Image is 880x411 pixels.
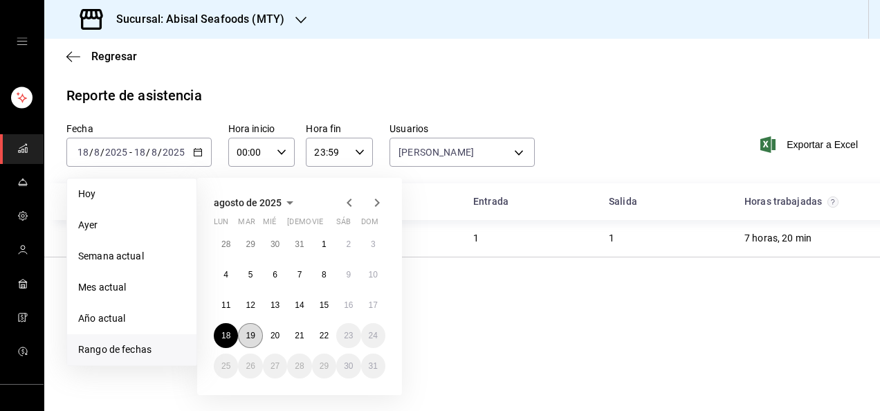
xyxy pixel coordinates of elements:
svg: El total de horas trabajadas por usuario es el resultado de la suma redondeada del registro de ho... [827,197,838,208]
div: HeadCell [733,189,869,214]
abbr: 5 de agosto de 2025 [248,270,253,280]
abbr: 29 de agosto de 2025 [320,361,329,371]
button: 27 de agosto de 2025 [263,354,287,378]
button: 6 de agosto de 2025 [263,262,287,287]
button: 28 de julio de 2025 [214,232,238,257]
span: / [100,147,104,158]
abbr: 2 de agosto de 2025 [346,239,351,249]
abbr: martes [238,217,255,232]
button: 8 de agosto de 2025 [312,262,336,287]
button: 16 de agosto de 2025 [336,293,360,318]
abbr: 7 de agosto de 2025 [297,270,302,280]
abbr: 31 de agosto de 2025 [369,361,378,371]
button: 30 de agosto de 2025 [336,354,360,378]
button: 26 de agosto de 2025 [238,354,262,378]
button: agosto de 2025 [214,194,298,211]
abbr: 21 de agosto de 2025 [295,331,304,340]
button: 19 de agosto de 2025 [238,323,262,348]
button: 18 de agosto de 2025 [214,323,238,348]
button: 20 de agosto de 2025 [263,323,287,348]
button: 15 de agosto de 2025 [312,293,336,318]
input: -- [151,147,158,158]
abbr: 27 de agosto de 2025 [271,361,279,371]
abbr: 30 de julio de 2025 [271,239,279,249]
button: 10 de agosto de 2025 [361,262,385,287]
abbr: 17 de agosto de 2025 [369,300,378,310]
abbr: 18 de agosto de 2025 [221,331,230,340]
label: Fecha [66,124,212,134]
abbr: miércoles [263,217,276,232]
button: 24 de agosto de 2025 [361,323,385,348]
button: 5 de agosto de 2025 [238,262,262,287]
abbr: 4 de agosto de 2025 [223,270,228,280]
input: ---- [162,147,185,158]
span: Regresar [91,50,137,63]
span: [PERSON_NAME] [398,145,474,159]
button: 12 de agosto de 2025 [238,293,262,318]
abbr: 8 de agosto de 2025 [322,270,327,280]
span: / [89,147,93,158]
span: Semana actual [78,249,185,264]
abbr: 14 de agosto de 2025 [295,300,304,310]
div: Container [44,183,880,257]
button: open drawer [17,36,28,47]
span: agosto de 2025 [214,197,282,208]
span: Año actual [78,311,185,326]
div: Cell [733,226,823,251]
div: HeadCell [55,189,327,214]
button: 30 de julio de 2025 [263,232,287,257]
abbr: sábado [336,217,351,232]
abbr: jueves [287,217,369,232]
span: / [146,147,150,158]
span: Hoy [78,187,185,201]
abbr: 3 de agosto de 2025 [371,239,376,249]
span: Ayer [78,218,185,232]
abbr: 26 de agosto de 2025 [246,361,255,371]
abbr: 10 de agosto de 2025 [369,270,378,280]
button: 31 de julio de 2025 [287,232,311,257]
abbr: 23 de agosto de 2025 [344,331,353,340]
button: 29 de julio de 2025 [238,232,262,257]
abbr: 29 de julio de 2025 [246,239,255,249]
abbr: lunes [214,217,228,232]
input: ---- [104,147,128,158]
div: Cell [55,226,168,251]
button: 1 de agosto de 2025 [312,232,336,257]
span: Mes actual [78,280,185,295]
abbr: 25 de agosto de 2025 [221,361,230,371]
span: / [158,147,162,158]
button: Exportar a Excel [763,136,858,153]
div: Reporte de asistencia [66,85,202,106]
abbr: 12 de agosto de 2025 [246,300,255,310]
button: 11 de agosto de 2025 [214,293,238,318]
button: 3 de agosto de 2025 [361,232,385,257]
label: Usuarios [389,124,535,134]
div: HeadCell [462,189,598,214]
button: 14 de agosto de 2025 [287,293,311,318]
abbr: 13 de agosto de 2025 [271,300,279,310]
button: 9 de agosto de 2025 [336,262,360,287]
abbr: 6 de agosto de 2025 [273,270,277,280]
abbr: viernes [312,217,323,232]
button: 22 de agosto de 2025 [312,323,336,348]
button: 23 de agosto de 2025 [336,323,360,348]
span: - [129,147,132,158]
input: -- [93,147,100,158]
div: Head [44,183,880,220]
abbr: 1 de agosto de 2025 [322,239,327,249]
abbr: 28 de agosto de 2025 [295,361,304,371]
abbr: 30 de agosto de 2025 [344,361,353,371]
button: 17 de agosto de 2025 [361,293,385,318]
button: 7 de agosto de 2025 [287,262,311,287]
span: Rango de fechas [78,342,185,357]
button: 13 de agosto de 2025 [263,293,287,318]
abbr: 24 de agosto de 2025 [369,331,378,340]
button: 29 de agosto de 2025 [312,354,336,378]
abbr: 28 de julio de 2025 [221,239,230,249]
button: 2 de agosto de 2025 [336,232,360,257]
abbr: 19 de agosto de 2025 [246,331,255,340]
abbr: 20 de agosto de 2025 [271,331,279,340]
input: -- [77,147,89,158]
div: Cell [598,226,625,251]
